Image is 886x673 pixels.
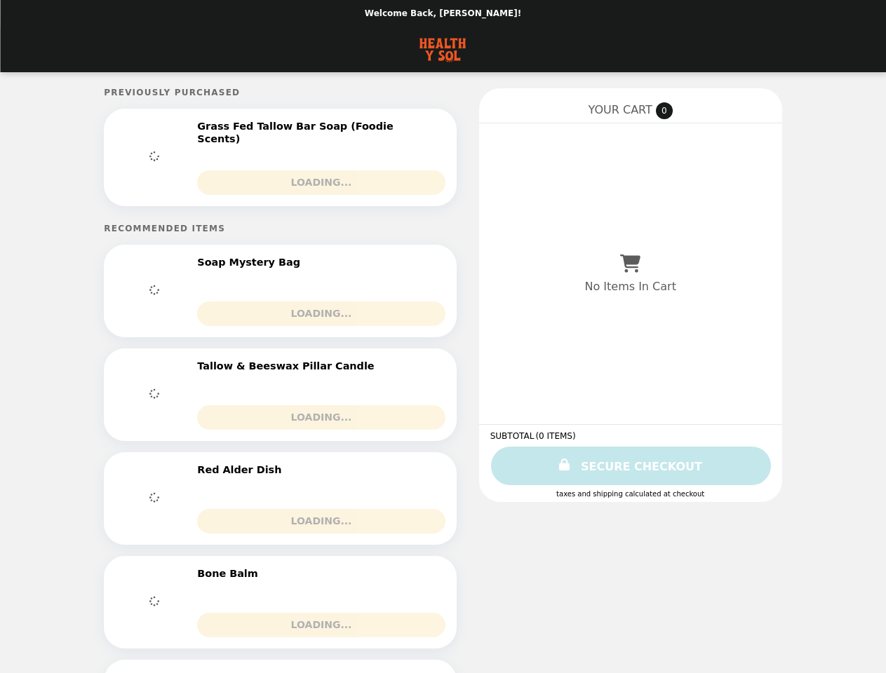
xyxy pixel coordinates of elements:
div: Taxes and Shipping calculated at checkout [490,490,771,498]
h2: Soap Mystery Bag [197,256,306,268]
img: Brand Logo [417,35,469,64]
span: SUBTOTAL [490,431,536,441]
span: 0 [656,102,673,119]
h2: Grass Fed Tallow Bar Soap (Foodie Scents) [197,120,438,146]
p: Welcome Back, [PERSON_NAME]! [365,8,521,18]
span: YOUR CART [589,103,652,116]
p: No Items In Cart [584,280,676,293]
h5: Recommended Items [104,224,456,233]
h5: Previously Purchased [104,88,456,97]
h2: Tallow & Beeswax Pillar Candle [197,360,380,372]
h2: Bone Balm [197,567,263,580]
h2: Red Alder Dish [197,463,287,476]
span: ( 0 ITEMS ) [535,431,575,441]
